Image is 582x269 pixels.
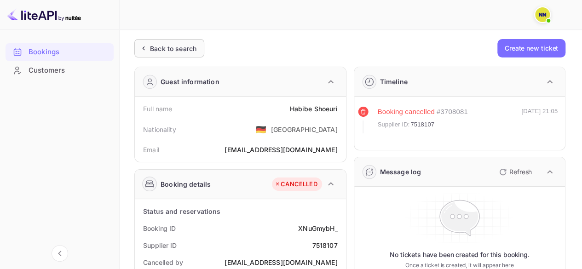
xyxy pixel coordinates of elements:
[380,77,408,86] div: Timeline
[143,240,177,250] div: Supplier ID
[378,107,435,117] div: Booking cancelled
[535,7,550,22] img: N/A N/A
[6,62,114,80] div: Customers
[298,223,337,233] div: XNuGmybH_
[378,120,410,129] span: Supplier ID:
[521,107,558,133] div: [DATE] 21:05
[437,107,468,117] div: # 3708081
[6,43,114,60] a: Bookings
[143,104,172,114] div: Full name
[52,245,68,262] button: Collapse navigation
[161,77,219,86] div: Guest information
[289,104,337,114] div: Habibe Shoeuri
[6,43,114,61] div: Bookings
[497,39,565,57] button: Create new ticket
[274,180,317,189] div: CANCELLED
[494,165,536,179] button: Refresh
[143,223,176,233] div: Booking ID
[225,258,337,267] div: [EMAIL_ADDRESS][DOMAIN_NAME]
[390,250,530,259] p: No tickets have been created for this booking.
[29,65,109,76] div: Customers
[225,145,337,155] div: [EMAIL_ADDRESS][DOMAIN_NAME]
[380,167,421,177] div: Message log
[143,258,183,267] div: Cancelled by
[161,179,211,189] div: Booking details
[7,7,81,22] img: LiteAPI logo
[509,167,532,177] p: Refresh
[150,44,196,53] div: Back to search
[143,145,159,155] div: Email
[29,47,109,57] div: Bookings
[256,121,266,137] span: United States
[143,125,176,134] div: Nationality
[143,206,220,216] div: Status and reservations
[312,240,337,250] div: 7518107
[410,120,434,129] span: 7518107
[6,62,114,79] a: Customers
[271,125,338,134] div: [GEOGRAPHIC_DATA]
